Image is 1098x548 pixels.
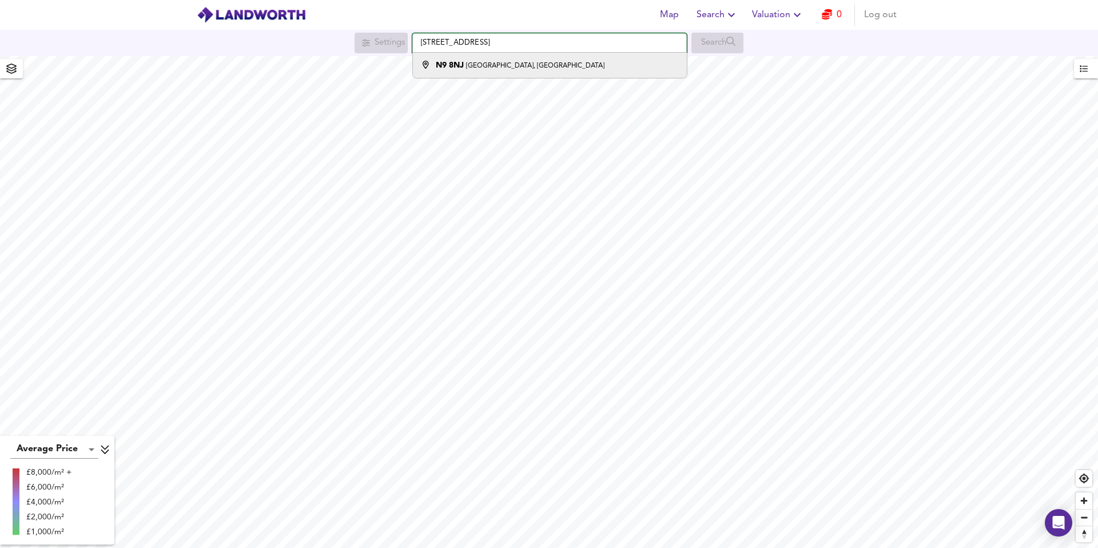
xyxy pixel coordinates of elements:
button: Zoom out [1076,509,1092,526]
div: Search for a location first or explore the map [691,33,743,53]
button: Zoom in [1076,492,1092,509]
input: Enter a location... [412,33,687,53]
div: £8,000/m² + [26,467,71,478]
div: £2,000/m² [26,511,71,523]
button: Log out [860,3,901,26]
button: Map [651,3,687,26]
button: Search [692,3,743,26]
div: Average Price [10,440,98,459]
span: Valuation [752,7,804,23]
a: 0 [822,7,842,23]
small: [GEOGRAPHIC_DATA], [GEOGRAPHIC_DATA] [466,62,604,69]
button: 0 [813,3,850,26]
button: Reset bearing to north [1076,526,1092,542]
span: Log out [864,7,897,23]
div: £4,000/m² [26,496,71,508]
button: Find my location [1076,470,1092,487]
div: £1,000/m² [26,526,71,538]
div: Search for a location first or explore the map [355,33,408,53]
span: Reset bearing to north [1076,526,1092,542]
button: Valuation [747,3,809,26]
strong: N9 8NJ [436,61,464,69]
img: logo [197,6,306,23]
span: Search [697,7,738,23]
div: £6,000/m² [26,482,71,493]
div: Open Intercom Messenger [1045,509,1072,537]
span: Map [655,7,683,23]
